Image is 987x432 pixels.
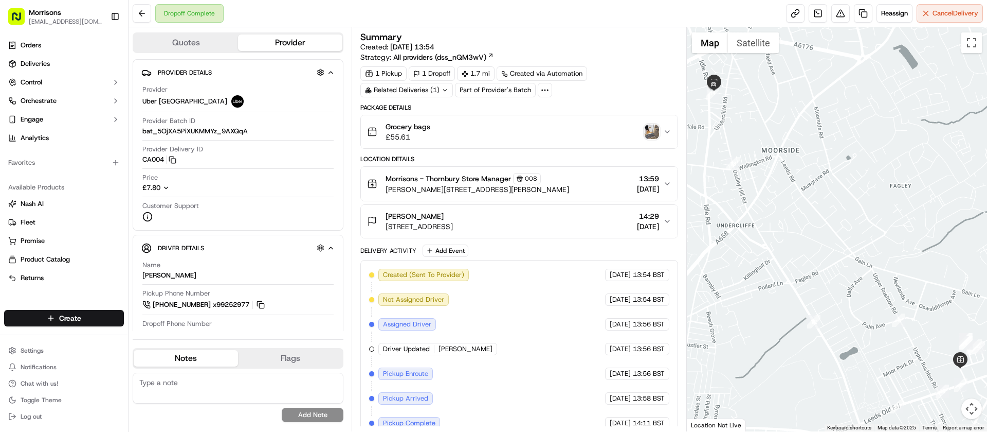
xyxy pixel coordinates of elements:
[393,52,486,62] span: All providers (dss_nQM3wV)
[142,155,176,164] button: CA004
[610,270,631,280] span: [DATE]
[21,96,57,106] span: Orchestrate
[142,97,227,106] span: Uber [GEOGRAPHIC_DATA]
[134,34,238,51] button: Quotes
[360,83,453,97] div: Related Deliveries (1)
[633,394,665,403] span: 13:58 BST
[360,42,434,52] span: Created:
[21,255,70,264] span: Product Catalog
[961,399,982,419] button: Map camera controls
[637,174,659,184] span: 13:59
[525,175,537,183] span: 008
[21,133,49,143] span: Analytics
[4,74,124,91] button: Control
[954,378,967,392] div: 2
[610,295,631,304] span: [DATE]
[892,314,905,327] div: 1
[610,320,631,329] span: [DATE]
[360,52,494,62] div: Strategy:
[4,251,124,268] button: Product Catalog
[21,59,50,68] span: Deliveries
[423,245,468,257] button: Add Event
[890,400,903,413] div: 11
[692,32,728,53] button: Show street map
[21,273,44,283] span: Returns
[142,116,195,126] span: Provider Batch ID
[4,233,124,249] button: Promise
[142,330,228,341] a: [PHONE_NUMBER]
[4,179,124,196] div: Available Products
[917,4,983,23] button: CancelDelivery
[383,270,464,280] span: Created (Sent To Provider)
[386,132,430,142] span: £55.61
[4,310,124,326] button: Create
[142,299,266,310] a: [PHONE_NUMBER] x99252977
[4,409,124,424] button: Log out
[689,418,723,431] a: Open this area in Google Maps (opens a new window)
[728,32,779,53] button: Show satellite imagery
[633,295,665,304] span: 13:54 BST
[706,87,719,100] div: 14
[21,347,44,355] span: Settings
[141,64,335,81] button: Provider Details
[645,125,659,139] button: photo_proof_of_delivery image
[4,270,124,286] button: Returns
[922,425,937,430] a: Terms (opens in new tab)
[4,154,124,171] div: Favorites
[637,184,659,194] span: [DATE]
[4,56,124,72] a: Deliveries
[21,115,43,124] span: Engage
[637,211,659,221] span: 14:29
[386,122,430,132] span: Grocery bags
[878,425,916,430] span: Map data ©2025
[633,419,665,428] span: 14:11 BST
[29,7,61,18] button: Morrisons
[687,419,746,431] div: Location Not Live
[610,369,631,378] span: [DATE]
[360,155,678,163] div: Location Details
[29,18,102,26] span: [EMAIL_ADDRESS][DOMAIN_NAME]
[8,273,120,283] a: Returns
[968,339,982,353] div: 3
[4,343,124,358] button: Settings
[936,385,949,398] div: 10
[959,336,973,350] div: 8
[4,214,124,231] button: Fleet
[21,78,42,87] span: Control
[383,320,431,329] span: Assigned Driver
[961,32,982,53] button: Toggle fullscreen view
[386,174,511,184] span: Morrisons - Thornbury Store Manager
[102,36,124,44] span: Pylon
[393,52,494,62] a: All providers (dss_nQM3wV)
[383,369,428,378] span: Pickup Enroute
[383,394,428,403] span: Pickup Arrived
[4,360,124,374] button: Notifications
[409,66,455,81] div: 1 Dropoff
[726,157,740,170] div: 13
[360,32,402,42] h3: Summary
[21,396,62,404] span: Toggle Theme
[361,115,677,148] button: Grocery bags£55.61photo_proof_of_delivery image
[386,184,569,195] span: [PERSON_NAME][STREET_ADDRESS][PERSON_NAME]
[4,393,124,407] button: Toggle Theme
[21,218,35,227] span: Fleet
[238,34,342,51] button: Provider
[8,218,120,227] a: Fleet
[134,350,238,367] button: Notes
[8,236,120,246] a: Promise
[142,183,160,192] span: £7.80
[610,344,631,354] span: [DATE]
[637,221,659,232] span: [DATE]
[142,145,203,154] span: Provider Delivery ID
[21,363,57,371] span: Notifications
[141,239,335,256] button: Driver Details
[142,289,210,298] span: Pickup Phone Number
[497,66,587,81] a: Created via Automation
[142,319,212,329] span: Dropoff Phone Number
[383,419,435,428] span: Pickup Complete
[4,37,124,54] a: Orders
[21,379,58,388] span: Chat with us!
